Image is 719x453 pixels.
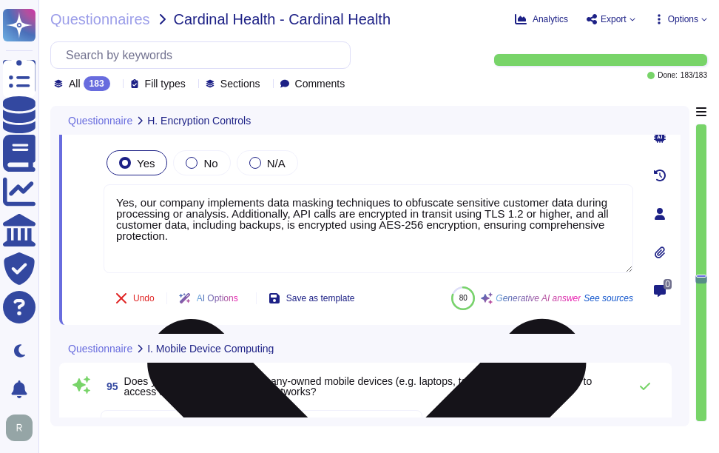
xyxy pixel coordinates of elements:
button: user [3,412,43,444]
span: Options [668,15,698,24]
span: 95 [101,381,118,392]
span: No [203,157,217,170]
span: Questionnaires [50,12,150,27]
input: Search by keywords [58,42,350,68]
span: Export [601,15,627,24]
span: Questionnaire [68,343,132,354]
span: N/A [267,157,286,170]
span: All [69,78,81,89]
button: Analytics [515,13,568,25]
span: 183 / 183 [681,72,707,79]
div: 183 [84,76,110,91]
span: Analytics [533,15,568,24]
img: user [6,415,33,441]
span: Cardinal Health - Cardinal Health [174,12,391,27]
span: Questionnaire [68,115,132,126]
span: Fill types [145,78,186,89]
span: Done: [658,72,678,79]
span: Sections [220,78,260,89]
textarea: Yes, our company implements data masking techniques to obfuscate sensitive customer data during p... [104,184,633,273]
span: 0 [664,279,672,289]
span: 80 [459,294,467,302]
span: I. Mobile Device Computing [147,343,274,354]
span: Comments [295,78,345,89]
span: Yes [137,157,155,170]
span: H. Encryption Controls [147,115,251,126]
